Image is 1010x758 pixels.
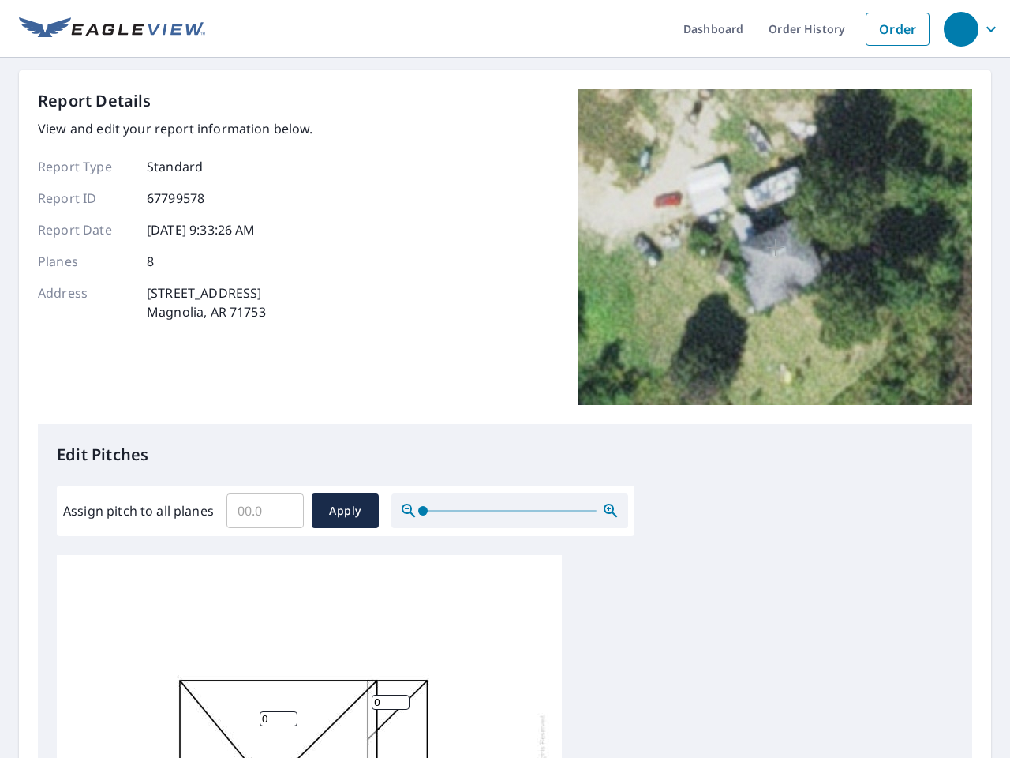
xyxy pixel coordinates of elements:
[147,189,204,208] p: 67799578
[324,501,366,521] span: Apply
[312,493,379,528] button: Apply
[147,283,266,321] p: [STREET_ADDRESS] Magnolia, AR 71753
[866,13,930,46] a: Order
[147,220,256,239] p: [DATE] 9:33:26 AM
[578,89,972,405] img: Top image
[38,220,133,239] p: Report Date
[38,189,133,208] p: Report ID
[19,17,205,41] img: EV Logo
[38,119,313,138] p: View and edit your report information below.
[63,501,214,520] label: Assign pitch to all planes
[147,157,203,176] p: Standard
[226,489,304,533] input: 00.0
[38,283,133,321] p: Address
[38,157,133,176] p: Report Type
[147,252,154,271] p: 8
[57,443,953,467] p: Edit Pitches
[38,252,133,271] p: Planes
[38,89,151,113] p: Report Details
